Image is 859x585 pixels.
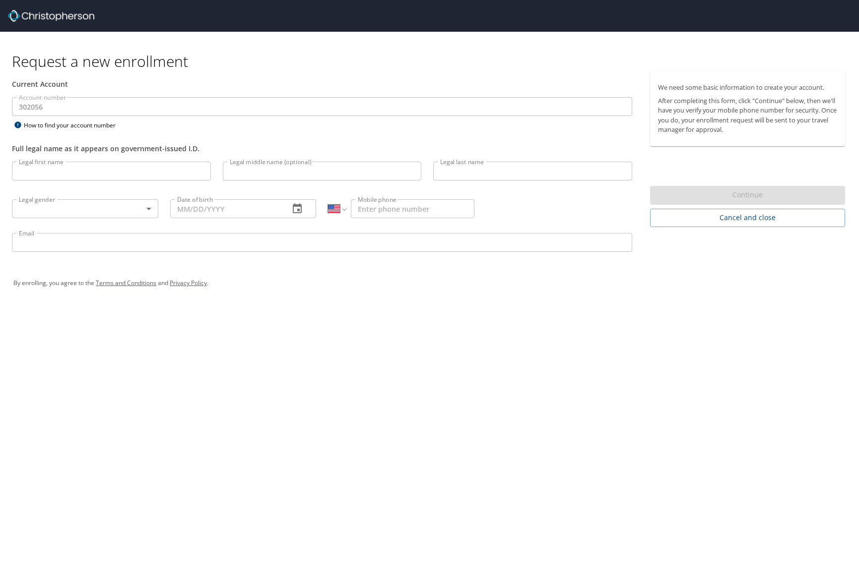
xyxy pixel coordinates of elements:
[658,212,837,224] span: Cancel and close
[351,199,474,218] input: Enter phone number
[12,79,632,89] div: Current Account
[170,199,282,218] input: MM/DD/YYYY
[650,209,845,227] button: Cancel and close
[12,52,853,71] h1: Request a new enrollment
[8,10,94,22] img: cbt logo
[96,279,156,287] a: Terms and Conditions
[12,143,632,154] div: Full legal name as it appears on government-issued I.D.
[12,199,158,218] div: ​
[12,119,136,131] div: How to find your account number
[658,96,837,134] p: After completing this form, click "Continue" below, then we'll have you verify your mobile phone ...
[170,279,207,287] a: Privacy Policy
[658,83,837,92] p: We need some basic information to create your account.
[13,271,846,295] div: By enrolling, you agree to the and .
